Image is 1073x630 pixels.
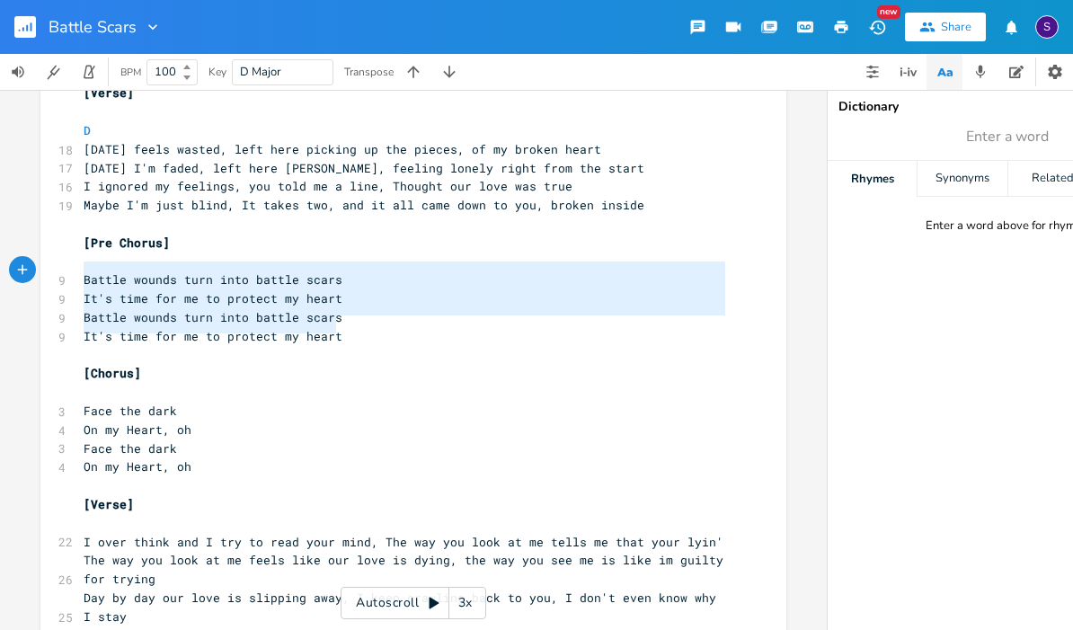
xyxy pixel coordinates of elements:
[84,365,141,381] span: [Chorus]
[84,552,731,587] span: The way you look at me feels like our love is dying, the way you see me is like im guilty for trying
[84,328,342,344] span: It's time for me to protect my heart
[84,309,342,325] span: Battle wounds turn into battle scars
[84,271,342,288] span: Battle wounds turn into battle scars
[341,587,486,619] div: Autoscroll
[905,13,986,41] button: Share
[84,290,342,306] span: It's time for me to protect my heart
[877,5,900,19] div: New
[1035,15,1059,39] div: sebrinabarronsmusic
[84,403,177,419] span: Face the dark
[84,160,644,176] span: [DATE] I'm faded, left here [PERSON_NAME], feeling lonely right from the start
[828,161,917,197] div: Rhymes
[120,67,141,77] div: BPM
[208,67,226,77] div: Key
[49,19,137,35] span: Battle Scars
[84,590,723,625] span: Day by day our love is slipping away, I keep crawling back to you, I don't even know why I stay
[84,141,601,157] span: [DATE] feels wasted, left here picking up the pieces, of my broken heart
[344,67,394,77] div: Transpose
[941,19,971,35] div: Share
[449,587,482,619] div: 3x
[84,440,177,457] span: Face the dark
[84,421,191,438] span: On my Heart, oh
[84,197,644,213] span: Maybe I'm just blind, It takes two, and it all came down to you, broken inside
[84,496,134,512] span: [Verse]
[84,235,170,251] span: [Pre Chorus]
[84,534,723,550] span: I over think and I try to read your mind, The way you look at me tells me that your lyin'
[1035,6,1059,48] button: S
[84,84,134,101] span: [Verse]
[84,178,572,194] span: I ignored my feelings, you told me a line, Thought our love was true
[240,64,281,80] span: D Major
[84,122,91,138] span: D
[918,161,1006,197] div: Synonyms
[966,127,1049,147] span: Enter a word
[859,11,895,43] button: New
[84,458,191,475] span: On my Heart, oh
